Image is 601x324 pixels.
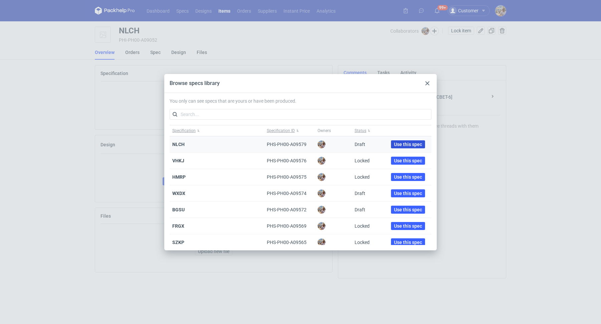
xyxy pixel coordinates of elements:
button: Use this spec [391,173,425,181]
img: Michał Palasek [318,206,326,214]
div: Draft [355,206,365,213]
button: Status [352,125,385,136]
span: WXDX [172,191,185,196]
span: BGSU [172,207,185,212]
span: Use this spec [394,240,422,245]
span: Specification ID [267,128,295,133]
div: Locked [355,157,370,164]
span: NLCH [172,142,185,147]
div: PHS-PH00-A09574 [264,185,315,202]
div: PHS-PH00-A09574 [267,190,307,197]
span: VHKJ [172,158,184,163]
button: Use this spec [391,140,425,148]
button: Specification [170,125,264,136]
div: PHS-PH00-A09565 [264,234,315,251]
div: PHS-PH00-A09572 [267,206,307,213]
button: Specification ID [264,125,315,136]
div: NLCH [170,136,264,153]
button: Use this spec [391,206,425,214]
div: PHS-PH00-A09575 [267,174,307,180]
img: Michał Palasek [318,222,326,230]
div: Locked [355,239,370,246]
div: PHS-PH00-A09576 [264,153,315,169]
img: Michał Palasek [318,173,326,181]
span: Use this spec [394,142,422,147]
div: WXDX [170,185,264,202]
img: Michał Palasek [318,140,326,148]
div: PHS-PH00-A09576 [267,157,307,164]
div: Draft [355,141,365,148]
span: HMRP [172,174,186,180]
div: PHS-PH00-A09569 [264,218,315,234]
div: FRGX [170,218,264,234]
div: PHS-PH00-A09572 [264,202,315,218]
button: Use this spec [391,189,425,197]
div: Locked [355,223,370,229]
span: Status [355,128,366,133]
div: Locked [355,174,370,180]
input: Search... [170,109,431,120]
span: Use this spec [394,207,422,212]
button: Use this spec [391,238,425,246]
div: PHS-PH00-A09569 [267,223,307,229]
div: Browse specs library [170,80,220,87]
div: HMRP [170,169,264,185]
img: Michał Palasek [318,157,326,165]
span: Use this spec [394,158,422,163]
span: FRGX [172,223,184,229]
p: You only can see specs that are yours or have been produced. [170,98,431,104]
img: Michał Palasek [318,238,326,246]
div: PHS-PH00-A09579 [264,136,315,153]
div: Draft [355,190,365,197]
div: SZKP [170,234,264,251]
span: Specification [172,128,196,133]
div: PHS-PH00-A09579 [267,141,307,148]
button: Use this spec [391,157,425,165]
img: Michał Palasek [318,189,326,197]
button: Use this spec [391,222,425,230]
span: Use this spec [394,191,422,196]
span: SZKP [172,240,184,245]
div: PHS-PH00-A09575 [264,169,315,185]
div: BGSU [170,202,264,218]
span: Owners [318,128,331,133]
span: Use this spec [394,224,422,228]
div: VHKJ [170,153,264,169]
div: PHS-PH00-A09565 [267,239,307,246]
span: Use this spec [394,175,422,179]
